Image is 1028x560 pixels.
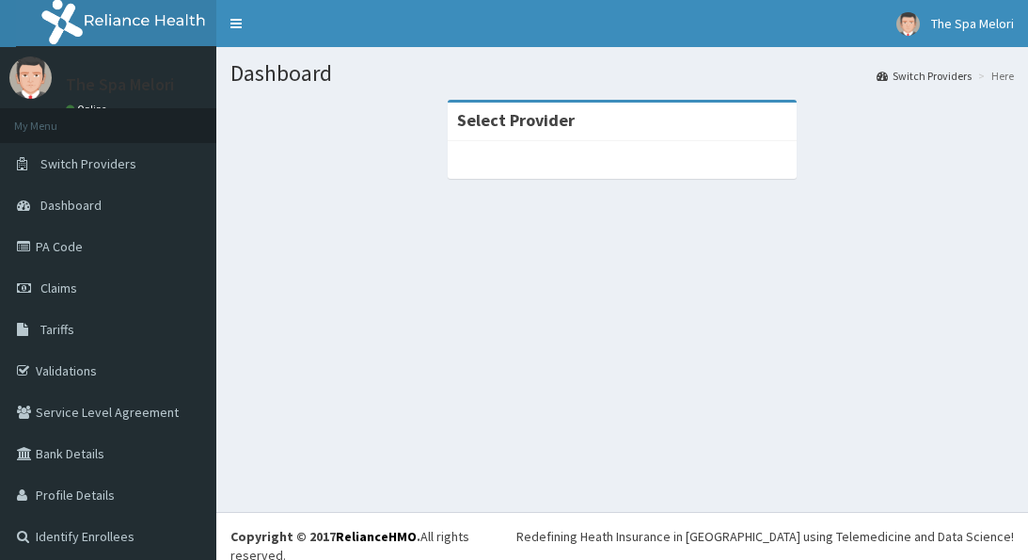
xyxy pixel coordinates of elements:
[457,109,575,131] strong: Select Provider
[40,321,74,338] span: Tariffs
[896,12,920,36] img: User Image
[40,197,102,214] span: Dashboard
[40,155,136,172] span: Switch Providers
[230,61,1014,86] h1: Dashboard
[973,68,1014,84] li: Here
[931,15,1014,32] span: The Spa Melori
[66,76,174,93] p: The Spa Melori
[516,527,1014,546] div: Redefining Heath Insurance in [GEOGRAPHIC_DATA] using Telemedicine and Data Science!
[877,68,972,84] a: Switch Providers
[230,528,420,545] strong: Copyright © 2017 .
[66,103,111,116] a: Online
[40,280,77,296] span: Claims
[336,528,417,545] a: RelianceHMO
[9,56,52,99] img: User Image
